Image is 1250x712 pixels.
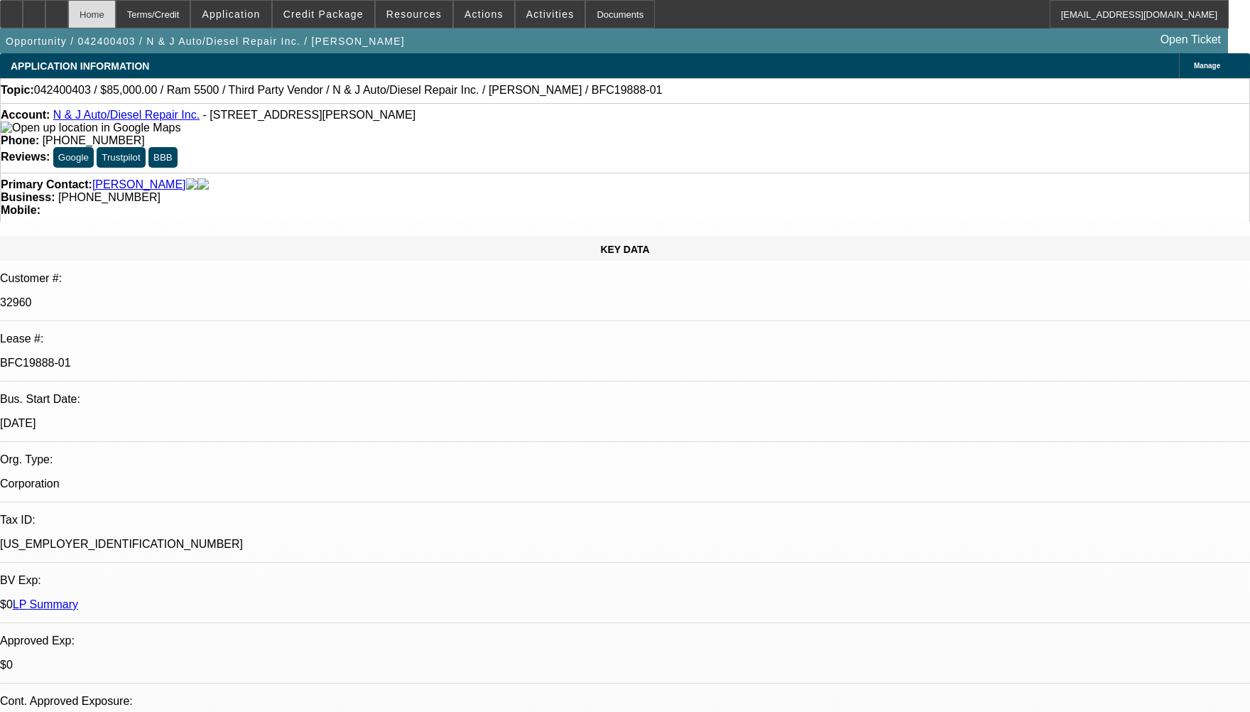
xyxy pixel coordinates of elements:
[273,1,374,28] button: Credit Package
[1,204,40,216] strong: Mobile:
[34,84,663,97] span: 042400403 / $85,000.00 / Ram 5500 / Third Party Vendor / N & J Auto/Diesel Repair Inc. / [PERSON_...
[191,1,271,28] button: Application
[97,147,145,168] button: Trustpilot
[148,147,178,168] button: BBB
[376,1,452,28] button: Resources
[6,36,405,47] span: Opportunity / 042400403 / N & J Auto/Diesel Repair Inc. / [PERSON_NAME]
[516,1,585,28] button: Activities
[600,244,649,255] span: KEY DATA
[186,178,197,191] img: facebook-icon.png
[202,9,260,20] span: Application
[1,122,180,134] a: View Google Maps
[1,178,92,191] strong: Primary Contact:
[1,191,55,203] strong: Business:
[464,9,504,20] span: Actions
[58,191,161,203] span: [PHONE_NUMBER]
[53,109,200,121] a: N & J Auto/Diesel Repair Inc.
[454,1,514,28] button: Actions
[1,134,39,146] strong: Phone:
[43,134,145,146] span: [PHONE_NUMBER]
[283,9,364,20] span: Credit Package
[1,151,50,163] strong: Reviews:
[197,178,209,191] img: linkedin-icon.png
[13,598,78,610] a: LP Summary
[11,60,149,72] span: APPLICATION INFORMATION
[1,122,180,134] img: Open up location in Google Maps
[1155,28,1227,52] a: Open Ticket
[1,84,34,97] strong: Topic:
[526,9,575,20] span: Activities
[92,178,186,191] a: [PERSON_NAME]
[1194,62,1220,70] span: Manage
[386,9,442,20] span: Resources
[1,109,50,121] strong: Account:
[53,147,94,168] button: Google
[203,109,416,121] span: - [STREET_ADDRESS][PERSON_NAME]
